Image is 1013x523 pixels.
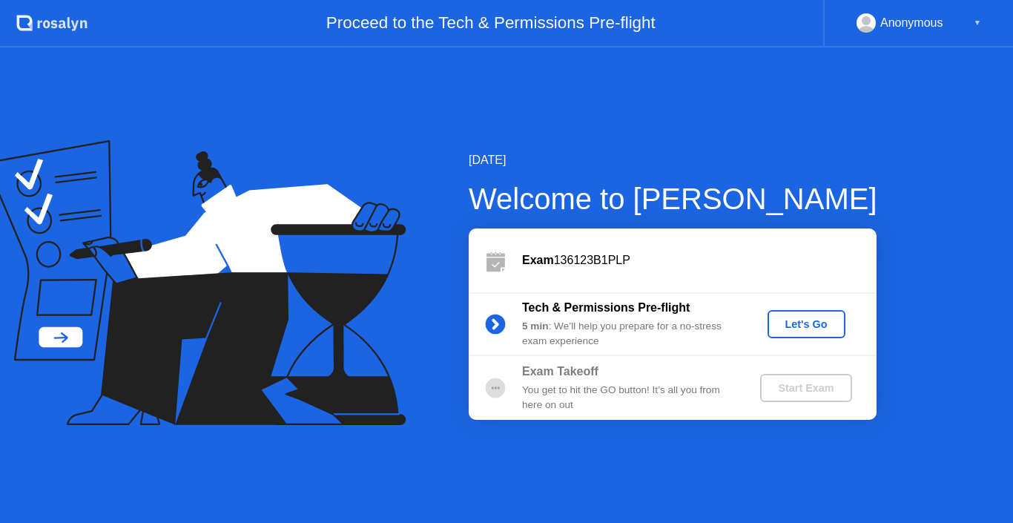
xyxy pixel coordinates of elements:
[469,177,877,221] div: Welcome to [PERSON_NAME]
[522,251,877,269] div: 136123B1PLP
[766,382,845,394] div: Start Exam
[469,151,877,169] div: [DATE]
[974,13,981,33] div: ▼
[522,254,554,266] b: Exam
[522,365,598,378] b: Exam Takeoff
[522,383,736,413] div: You get to hit the GO button! It’s all you from here on out
[522,319,736,349] div: : We’ll help you prepare for a no-stress exam experience
[880,13,943,33] div: Anonymous
[773,318,839,330] div: Let's Go
[760,374,851,402] button: Start Exam
[522,301,690,314] b: Tech & Permissions Pre-flight
[768,310,845,338] button: Let's Go
[522,320,549,332] b: 5 min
